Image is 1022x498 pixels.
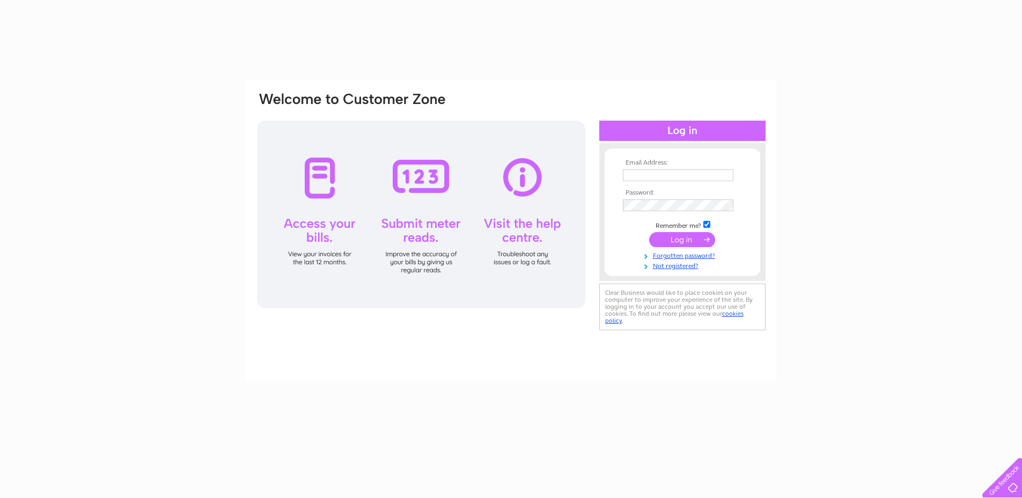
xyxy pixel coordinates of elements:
[620,219,745,230] td: Remember me?
[605,310,744,324] a: cookies policy
[599,284,766,330] div: Clear Business would like to place cookies on your computer to improve your experience of the sit...
[649,232,715,247] input: Submit
[620,159,745,167] th: Email Address:
[623,250,745,260] a: Forgotten password?
[623,260,745,270] a: Not registered?
[620,189,745,197] th: Password:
